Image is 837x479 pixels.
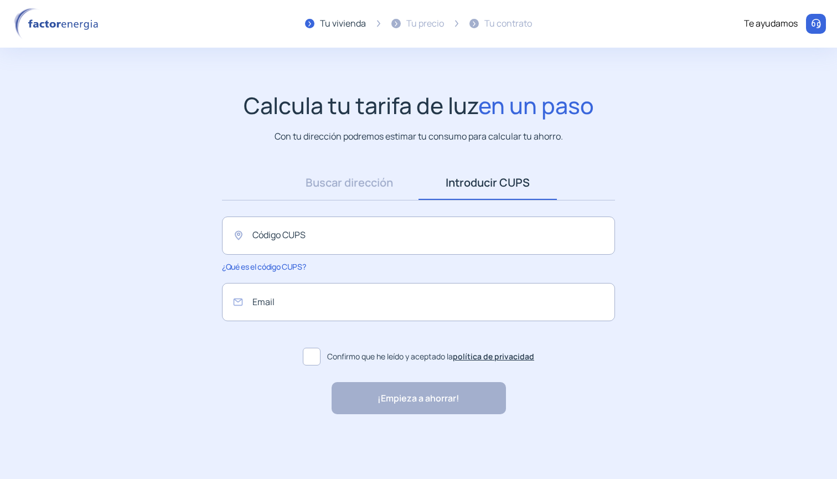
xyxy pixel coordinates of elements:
[280,166,418,200] a: Buscar dirección
[453,351,534,362] a: política de privacidad
[275,130,563,143] p: Con tu dirección podremos estimar tu consumo para calcular tu ahorro.
[327,351,534,363] span: Confirmo que he leído y aceptado la
[222,261,306,272] span: ¿Qué es el código CUPS?
[744,17,798,31] div: Te ayudamos
[810,18,821,29] img: llamar
[11,8,105,40] img: logo factor
[478,90,594,121] span: en un paso
[406,17,444,31] div: Tu precio
[418,166,557,200] a: Introducir CUPS
[320,17,366,31] div: Tu vivienda
[484,17,532,31] div: Tu contrato
[244,92,594,119] h1: Calcula tu tarifa de luz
